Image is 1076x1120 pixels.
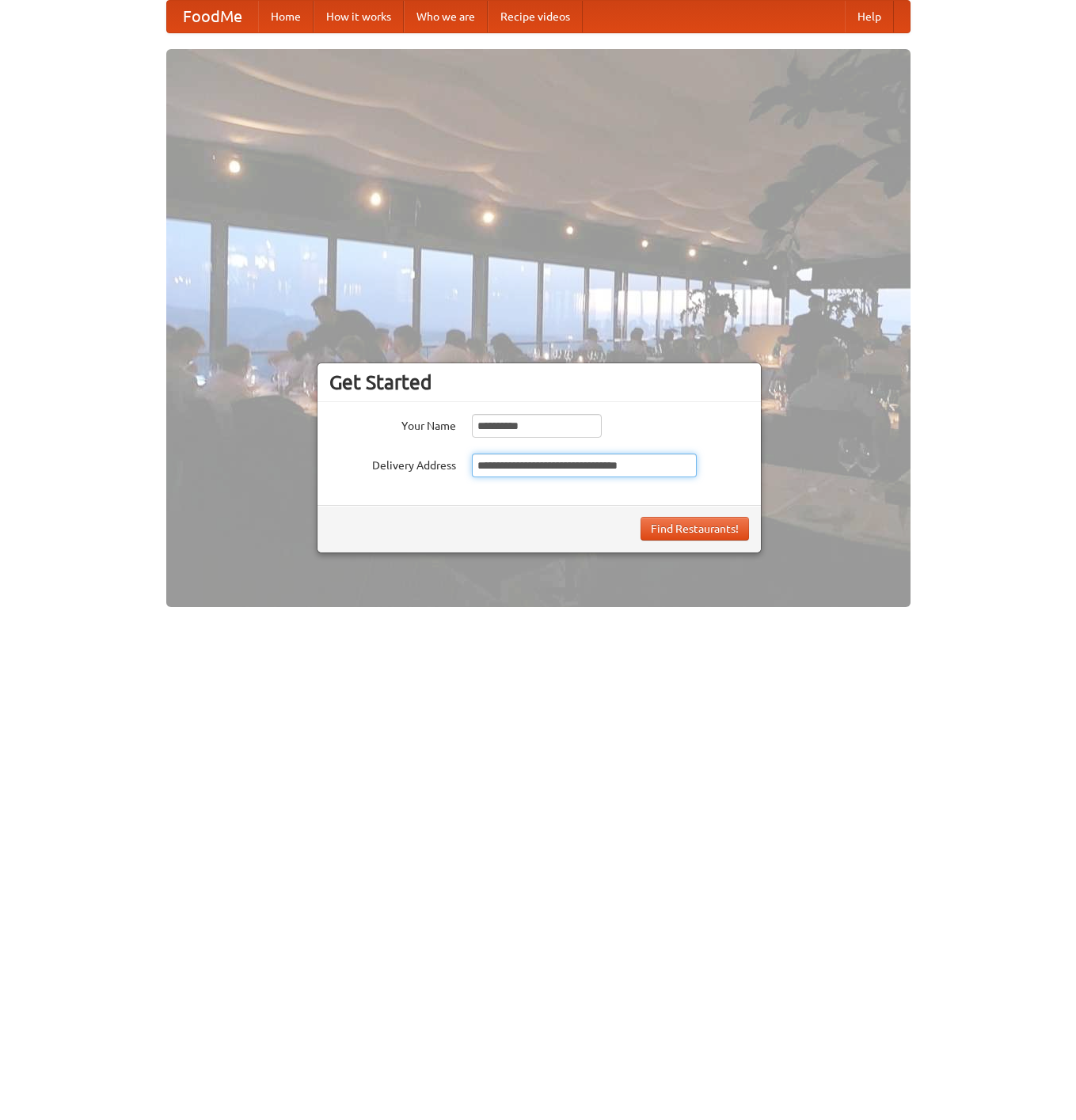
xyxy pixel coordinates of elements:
a: How it works [314,1,404,32]
a: Recipe videos [488,1,583,32]
label: Delivery Address [329,454,456,473]
h3: Get Started [329,370,749,394]
button: Find Restaurants! [641,517,749,541]
label: Your Name [329,414,456,434]
a: Who we are [404,1,488,32]
a: FoodMe [167,1,258,32]
a: Help [845,1,894,32]
a: Home [258,1,314,32]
